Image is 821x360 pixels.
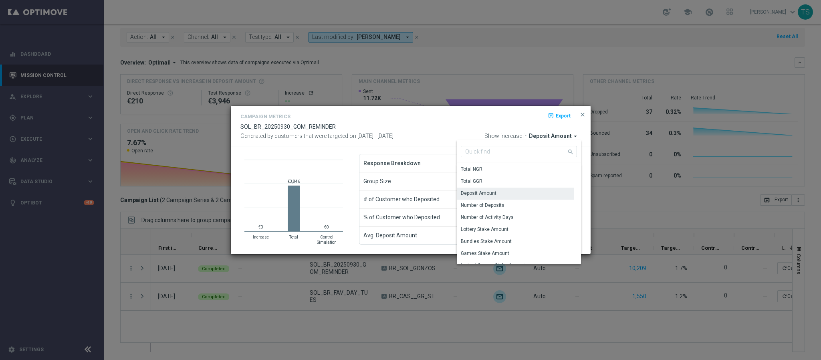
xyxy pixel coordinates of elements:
span: % of Customer who Deposited [363,208,440,226]
div: Press SPACE to deselect this row. [457,188,574,200]
i: arrow_drop_down [572,133,579,140]
div: Press SPACE to select this row. [457,176,574,188]
text: Control Simulation [317,235,336,245]
div: Press SPACE to select this row. [457,164,574,176]
div: Press SPACE to select this row. [457,248,574,260]
span: Deposit Amount [529,133,572,140]
text: €0 [258,225,263,229]
div: Total GGR [461,178,482,185]
span: # of Customer who Deposited [363,190,440,208]
span: Export [556,113,571,118]
text: Increase [253,235,269,239]
span: SOL_BR_20250930_GOM_REMINDER [240,123,336,130]
text: Total [289,235,298,239]
div: Press SPACE to select this row. [457,200,574,212]
div: Lottery Stake Amount [461,226,508,233]
div: Deposit Amount [461,190,496,197]
div: Press SPACE to select this row. [457,224,574,236]
div: Press SPACE to select this row. [457,236,574,248]
i: search [567,147,575,156]
button: Deposit Amount arrow_drop_down [529,133,581,140]
span: close [579,111,586,118]
input: Quick find [461,146,577,157]
div: Number of Activity Days [461,214,514,221]
span: Group Size [363,172,391,190]
text: €0 [324,225,329,229]
text: €3,846 [288,179,300,184]
div: Instant Games Stake Amount [461,262,526,269]
span: Generated by customers that were targeted on [240,133,356,139]
div: Games Stake Amount [461,250,509,257]
div: Press SPACE to select this row. [457,260,574,272]
div: Bundles Stake Amount [461,238,512,245]
button: open_in_browser Export [547,111,571,120]
span: Avg. Deposit Amount [363,227,417,244]
span: Response Breakdown [363,154,421,172]
span: Show increase in [484,133,528,140]
i: open_in_browser [548,112,554,119]
div: Number of Deposits [461,202,504,209]
span: [DATE] - [DATE] [357,133,393,139]
div: Total NGR [461,166,482,173]
div: Press SPACE to select this row. [457,212,574,224]
h4: Campaign Metrics [240,114,290,119]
